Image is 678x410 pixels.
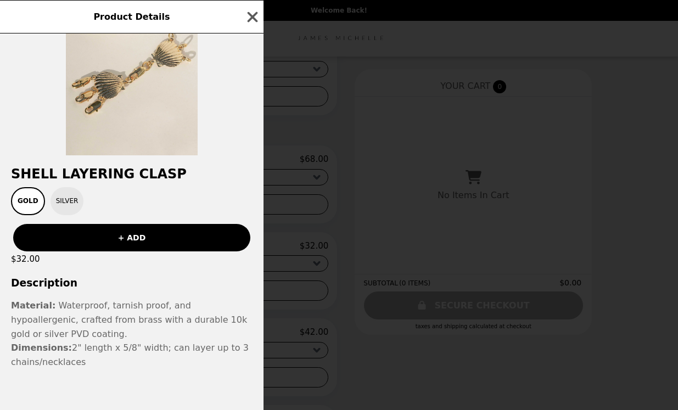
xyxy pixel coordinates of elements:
[51,187,84,215] button: Silver
[11,300,247,339] span: Waterproof, tarnish proof, and hypoallergenic, crafted from brass with a durable 10k gold or silv...
[11,299,253,369] p: 2" length x 5/8" width; can layer up to 3 chains/necklaces
[11,300,55,311] strong: Material:
[93,12,170,22] span: Product Details
[13,224,250,251] button: + ADD
[11,342,72,353] strong: Dimensions:
[11,187,45,215] button: Gold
